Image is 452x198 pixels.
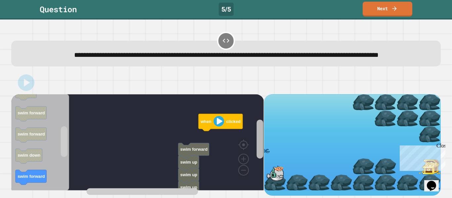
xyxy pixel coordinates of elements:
[363,2,412,17] a: Next
[18,110,45,115] text: swim forward
[180,172,197,177] text: swim up
[180,147,208,152] text: swim forward
[424,172,445,191] iframe: chat widget
[226,119,241,124] text: clicked
[18,132,45,137] text: swim forward
[18,153,40,158] text: swim down
[397,143,445,171] iframe: chat widget
[40,3,77,15] div: Question
[3,3,46,42] div: Chat with us now!Close
[219,3,234,16] div: 5 / 5
[180,160,197,165] text: swim up
[18,174,45,179] text: swim forward
[180,185,197,190] text: swim up
[200,119,211,124] text: when
[11,94,264,196] div: Blockly Workspace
